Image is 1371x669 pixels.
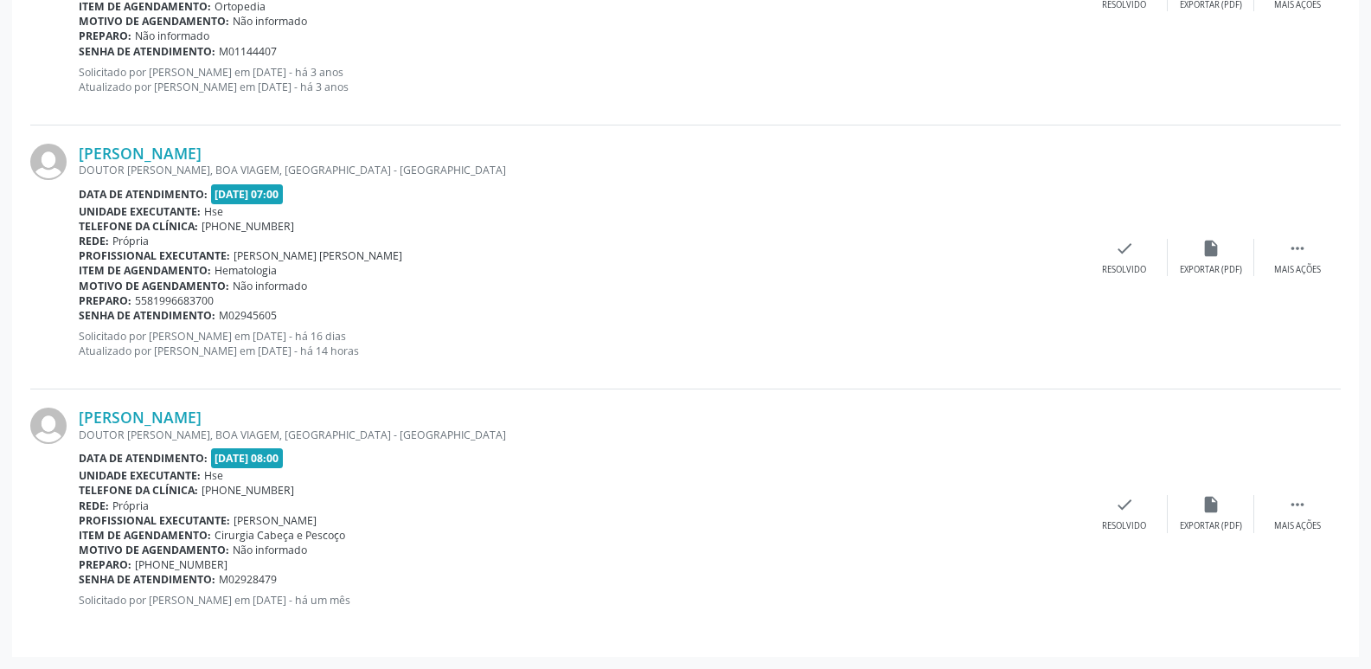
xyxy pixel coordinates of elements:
span: Hse [204,204,223,219]
b: Item de agendamento: [79,263,211,278]
span: Não informado [135,29,209,43]
b: Preparo: [79,557,131,572]
b: Motivo de agendamento: [79,14,229,29]
div: DOUTOR [PERSON_NAME], BOA VIAGEM, [GEOGRAPHIC_DATA] - [GEOGRAPHIC_DATA] [79,428,1081,442]
span: M02945605 [219,308,277,323]
div: DOUTOR [PERSON_NAME], BOA VIAGEM, [GEOGRAPHIC_DATA] - [GEOGRAPHIC_DATA] [79,163,1081,177]
b: Profissional executante: [79,248,230,263]
span: Hse [204,468,223,483]
img: img [30,144,67,180]
b: Senha de atendimento: [79,572,215,587]
b: Telefone da clínica: [79,219,198,234]
b: Motivo de agendamento: [79,543,229,557]
span: Não informado [233,279,307,293]
img: img [30,408,67,444]
span: [DATE] 07:00 [211,184,284,204]
span: [PHONE_NUMBER] [135,557,227,572]
span: Própria [112,499,149,513]
a: [PERSON_NAME] [79,144,202,163]
b: Rede: [79,234,109,248]
span: [PERSON_NAME] [234,513,317,528]
a: [PERSON_NAME] [79,408,202,427]
span: [DATE] 08:00 [211,448,284,468]
div: Mais ações [1274,520,1321,532]
b: Senha de atendimento: [79,44,215,59]
i: check [1115,495,1134,514]
i:  [1288,495,1307,514]
span: M02928479 [219,572,277,587]
span: Não informado [233,543,307,557]
span: M01144407 [219,44,277,59]
b: Motivo de agendamento: [79,279,229,293]
span: Própria [112,234,149,248]
b: Unidade executante: [79,204,201,219]
b: Senha de atendimento: [79,308,215,323]
b: Data de atendimento: [79,451,208,466]
b: Profissional executante: [79,513,230,528]
span: 5581996683700 [135,293,214,308]
span: Não informado [233,14,307,29]
span: [PHONE_NUMBER] [202,219,294,234]
span: [PERSON_NAME] [PERSON_NAME] [234,248,402,263]
b: Preparo: [79,293,131,308]
span: Hematologia [215,263,277,278]
span: Cirurgia Cabeça e Pescoço [215,528,345,543]
i: insert_drive_file [1201,239,1220,258]
i: check [1115,239,1134,258]
span: [PHONE_NUMBER] [202,483,294,498]
p: Solicitado por [PERSON_NAME] em [DATE] - há um mês [79,593,1081,608]
div: Exportar (PDF) [1180,520,1242,532]
div: Exportar (PDF) [1180,264,1242,276]
i: insert_drive_file [1201,495,1220,514]
b: Telefone da clínica: [79,483,198,498]
p: Solicitado por [PERSON_NAME] em [DATE] - há 3 anos Atualizado por [PERSON_NAME] em [DATE] - há 3 ... [79,65,1081,94]
div: Resolvido [1102,520,1146,532]
div: Mais ações [1274,264,1321,276]
b: Data de atendimento: [79,187,208,202]
b: Unidade executante: [79,468,201,483]
b: Item de agendamento: [79,528,211,543]
p: Solicitado por [PERSON_NAME] em [DATE] - há 16 dias Atualizado por [PERSON_NAME] em [DATE] - há 1... [79,329,1081,358]
b: Rede: [79,499,109,513]
b: Preparo: [79,29,131,43]
i:  [1288,239,1307,258]
div: Resolvido [1102,264,1146,276]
